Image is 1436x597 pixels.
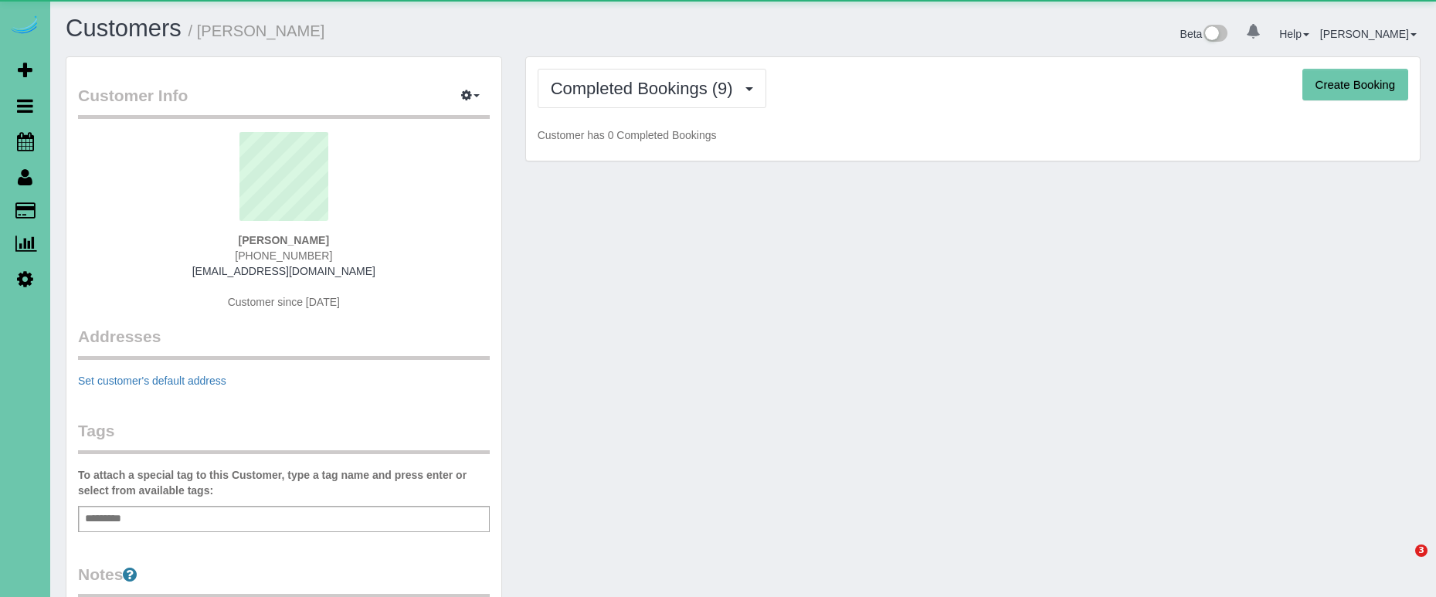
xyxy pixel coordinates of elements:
[188,22,325,39] small: / [PERSON_NAME]
[1302,69,1408,101] button: Create Booking
[1279,28,1309,40] a: Help
[228,296,340,308] span: Customer since [DATE]
[78,375,226,387] a: Set customer's default address
[78,419,490,454] legend: Tags
[66,15,182,42] a: Customers
[78,84,490,119] legend: Customer Info
[78,467,490,498] label: To attach a special tag to this Customer, type a tag name and press enter or select from availabl...
[538,69,766,108] button: Completed Bookings (9)
[1320,28,1417,40] a: [PERSON_NAME]
[239,234,329,246] strong: [PERSON_NAME]
[1415,544,1428,557] span: 3
[235,249,332,262] span: [PHONE_NUMBER]
[538,127,1408,143] p: Customer has 0 Completed Bookings
[1202,25,1227,45] img: New interface
[9,15,40,37] img: Automaid Logo
[1180,28,1228,40] a: Beta
[192,265,375,277] a: [EMAIL_ADDRESS][DOMAIN_NAME]
[1383,544,1421,582] iframe: Intercom live chat
[551,79,741,98] span: Completed Bookings (9)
